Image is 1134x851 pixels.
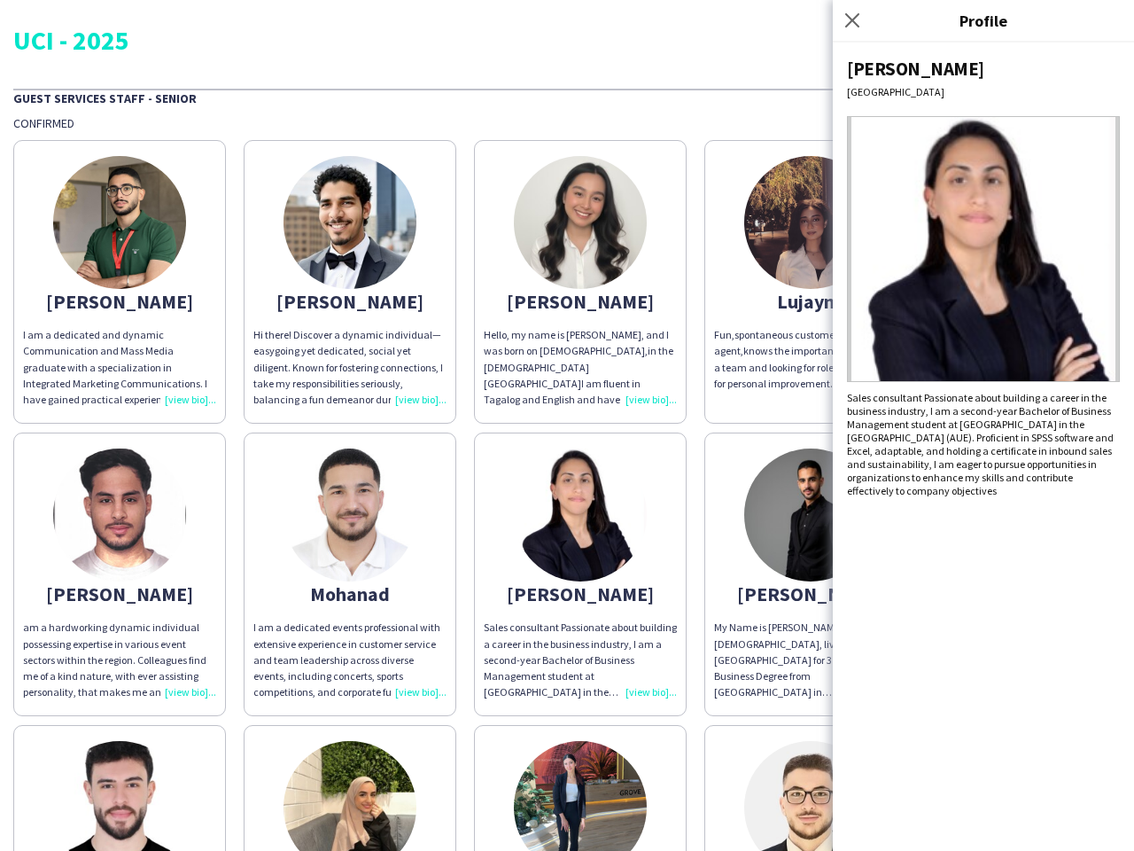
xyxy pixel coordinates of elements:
[253,620,447,700] div: I am a dedicated events professional with extensive experience in customer service and team leade...
[253,327,447,408] div: Hi there! Discover a dynamic individual—easygoing yet dedicated, social yet diligent. Known for f...
[23,620,216,700] div: am a hardworking dynamic individual possessing expertise in various event sectors within the regi...
[484,586,677,602] div: [PERSON_NAME]
[847,85,1120,98] div: [GEOGRAPHIC_DATA]
[514,156,647,289] img: thumb-68cd04411a1f7.jpeg
[283,449,416,582] img: thumb-6486d48e7f07f.jpeg
[253,293,447,309] div: [PERSON_NAME]
[744,156,877,289] img: thumb-b86620b1-09f8-4a5a-9dc5-5f3c4feea0ee.jpg
[847,116,1120,382] img: Crew avatar or photo
[13,89,1121,106] div: Guest Services Staff - Senior
[23,327,216,408] div: I am a dedicated and dynamic Communication and Mass Media graduate with a specialization in Integ...
[847,391,1120,497] div: Sales consultant Passionate about building a career in the business industry, I am a second-year ...
[714,293,907,309] div: Lujayna
[744,449,877,582] img: thumb-67d02499550e9.jpeg
[714,327,907,392] div: Fun,spontaneous customer service agent,knows the importance of working in a team and looking for ...
[23,586,216,602] div: [PERSON_NAME]
[53,449,186,582] img: thumb-66fd825aa204e.jpeg
[53,156,186,289] img: thumb-a8b6de7d-507d-4ae6-86ff-ced6eb88e852.jpg
[484,620,677,700] div: Sales consultant Passionate about building a career in the business industry, I am a second-year ...
[13,27,1121,53] div: UCI - 2025
[514,449,647,582] img: thumb-67d0427165d4a.jpeg
[484,293,677,309] div: [PERSON_NAME]
[714,586,907,602] div: [PERSON_NAME]
[253,586,447,602] div: Mohanad
[13,115,1121,131] div: Confirmed
[484,327,677,408] div: Hello, my name is [PERSON_NAME], and I was born on [DEMOGRAPHIC_DATA],in the [DEMOGRAPHIC_DATA][G...
[833,9,1134,32] h3: Profile
[23,293,216,309] div: [PERSON_NAME]
[847,57,1120,81] div: [PERSON_NAME]
[714,620,907,700] div: My Name is [PERSON_NAME] and I am [DEMOGRAPHIC_DATA], living in [GEOGRAPHIC_DATA] for 3 years. I ...
[283,156,416,289] img: thumb-65f432578fc9f.jpg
